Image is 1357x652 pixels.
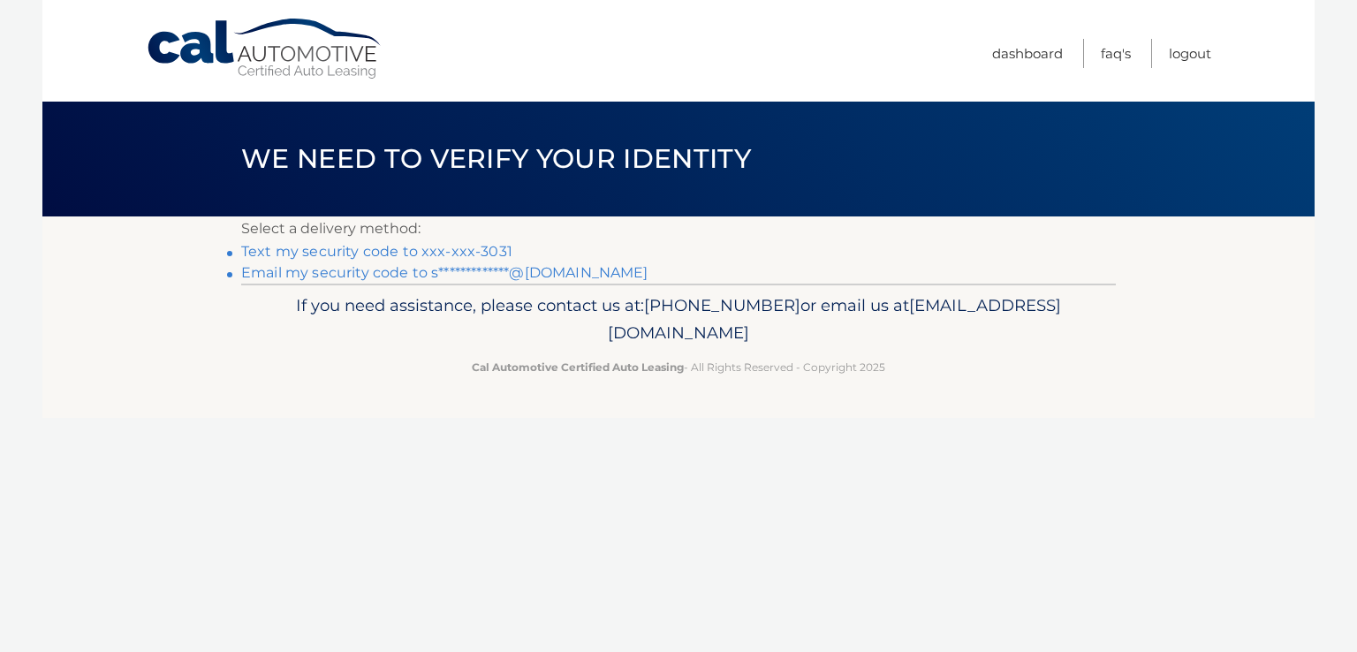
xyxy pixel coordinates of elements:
[241,243,512,260] a: Text my security code to xxx-xxx-3031
[472,360,684,374] strong: Cal Automotive Certified Auto Leasing
[253,358,1104,376] p: - All Rights Reserved - Copyright 2025
[253,292,1104,348] p: If you need assistance, please contact us at: or email us at
[1101,39,1131,68] a: FAQ's
[146,18,384,80] a: Cal Automotive
[992,39,1063,68] a: Dashboard
[241,142,751,175] span: We need to verify your identity
[644,295,800,315] span: [PHONE_NUMBER]
[1169,39,1211,68] a: Logout
[241,216,1116,241] p: Select a delivery method:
